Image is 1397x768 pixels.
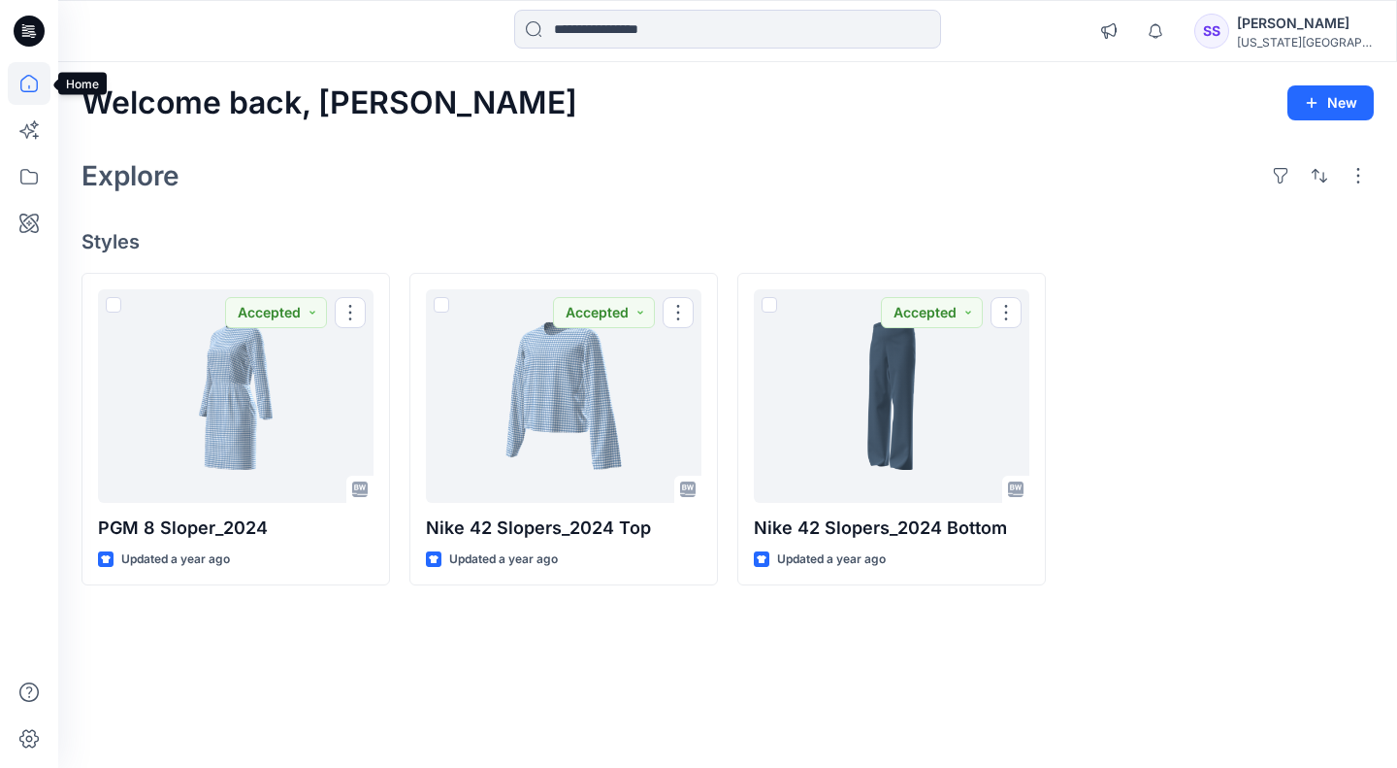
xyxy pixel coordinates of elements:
div: SS [1194,14,1229,49]
h2: Welcome back, [PERSON_NAME] [81,85,577,121]
p: Nike 42 Slopers_2024 Top [426,515,701,542]
button: New [1287,85,1374,120]
a: Nike 42 Slopers_2024 Bottom [754,289,1029,503]
p: Updated a year ago [121,550,230,570]
p: Updated a year ago [449,550,558,570]
h4: Styles [81,230,1374,253]
div: [PERSON_NAME] [1237,12,1373,35]
a: Nike 42 Slopers_2024 Top [426,289,701,503]
p: Nike 42 Slopers_2024 Bottom [754,515,1029,542]
p: PGM 8 Sloper_2024 [98,515,374,542]
div: [US_STATE][GEOGRAPHIC_DATA]... [1237,35,1373,50]
p: Updated a year ago [777,550,886,570]
a: PGM 8 Sloper_2024 [98,289,374,503]
h2: Explore [81,160,179,191]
